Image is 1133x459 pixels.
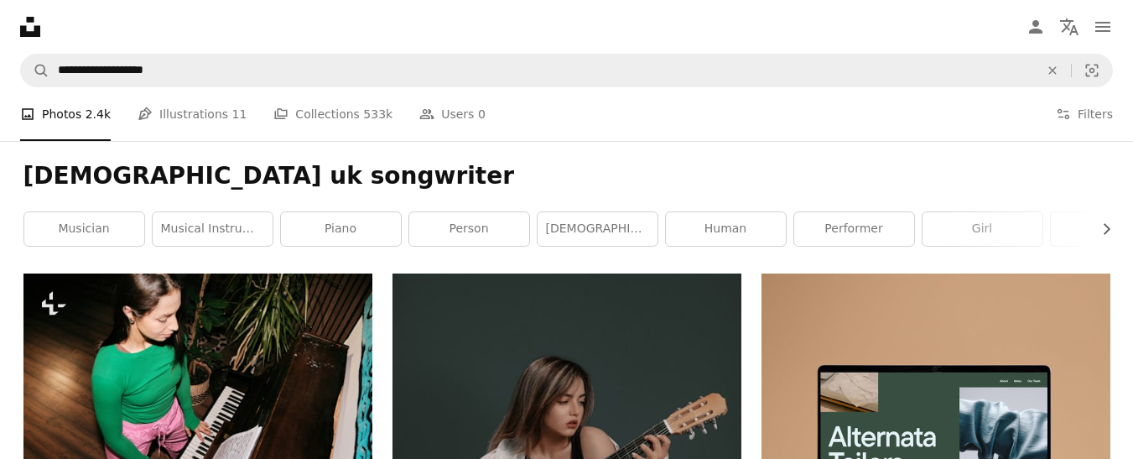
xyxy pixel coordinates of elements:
span: 11 [232,105,247,123]
a: Illustrations 11 [138,87,247,141]
a: [DEMOGRAPHIC_DATA] [538,212,657,246]
button: Language [1052,10,1086,44]
a: girl [923,212,1042,246]
a: Log in / Sign up [1019,10,1052,44]
a: person [409,212,529,246]
button: Clear [1034,55,1071,86]
h1: [DEMOGRAPHIC_DATA] uk songwriter [23,161,1110,191]
button: Menu [1086,10,1120,44]
button: scroll list to the right [1091,212,1110,246]
button: Filters [1056,87,1113,141]
a: piano [281,212,401,246]
button: Visual search [1072,55,1112,86]
a: musical instrument [153,212,273,246]
a: human [666,212,786,246]
a: Users 0 [419,87,486,141]
form: Find visuals sitewide [20,54,1113,87]
span: 0 [478,105,486,123]
button: Search Unsplash [21,55,49,86]
span: 533k [363,105,392,123]
a: Home — Unsplash [20,17,40,37]
a: musician [24,212,144,246]
a: A young girl playing a piano in a room [23,382,372,397]
a: performer [794,212,914,246]
a: Collections 533k [273,87,392,141]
